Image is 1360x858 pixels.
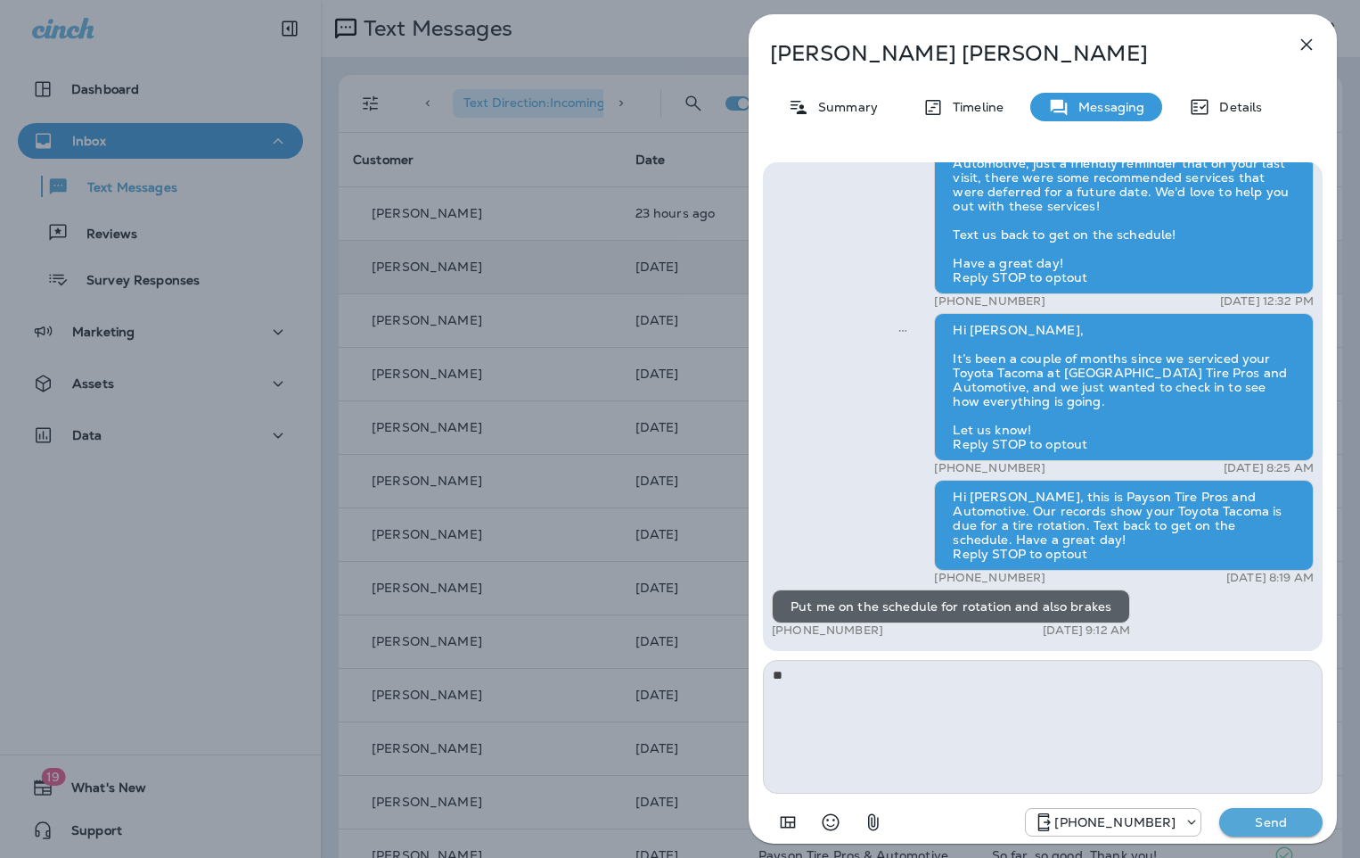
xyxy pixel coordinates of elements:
div: Hi [PERSON_NAME], It’s been a couple of months since we serviced your Toyota Tacoma at [GEOGRAPHI... [934,313,1314,461]
p: Send [1233,814,1308,830]
p: Summary [809,100,878,114]
div: Put me on the schedule for rotation and also brakes [772,590,1130,623]
p: Messaging [1069,100,1144,114]
div: Hello [PERSON_NAME], this is Payson Tire Pros and Automotive, just a friendly reminder that on yo... [934,132,1314,294]
button: Select an emoji [813,804,848,840]
p: Details [1210,100,1262,114]
button: Send [1219,808,1323,837]
p: [PHONE_NUMBER] [934,571,1045,585]
button: Add in a premade template [770,804,806,840]
p: [DATE] 9:12 AM [1043,623,1130,638]
div: Hi [PERSON_NAME], this is Payson Tire Pros and Automotive. Our records show your Toyota Tacoma is... [934,480,1314,571]
p: [DATE] 8:19 AM [1226,571,1314,585]
div: +1 (928) 260-4498 [1026,812,1200,833]
p: [PHONE_NUMBER] [772,623,883,638]
p: [DATE] 8:25 AM [1224,461,1314,475]
p: Timeline [944,100,1004,114]
p: [PERSON_NAME] [PERSON_NAME] [770,41,1257,66]
p: [PHONE_NUMBER] [934,461,1045,475]
span: Sent [898,321,907,337]
p: [PHONE_NUMBER] [934,294,1045,309]
p: [PHONE_NUMBER] [1054,815,1176,829]
p: [DATE] 12:32 PM [1220,294,1314,309]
